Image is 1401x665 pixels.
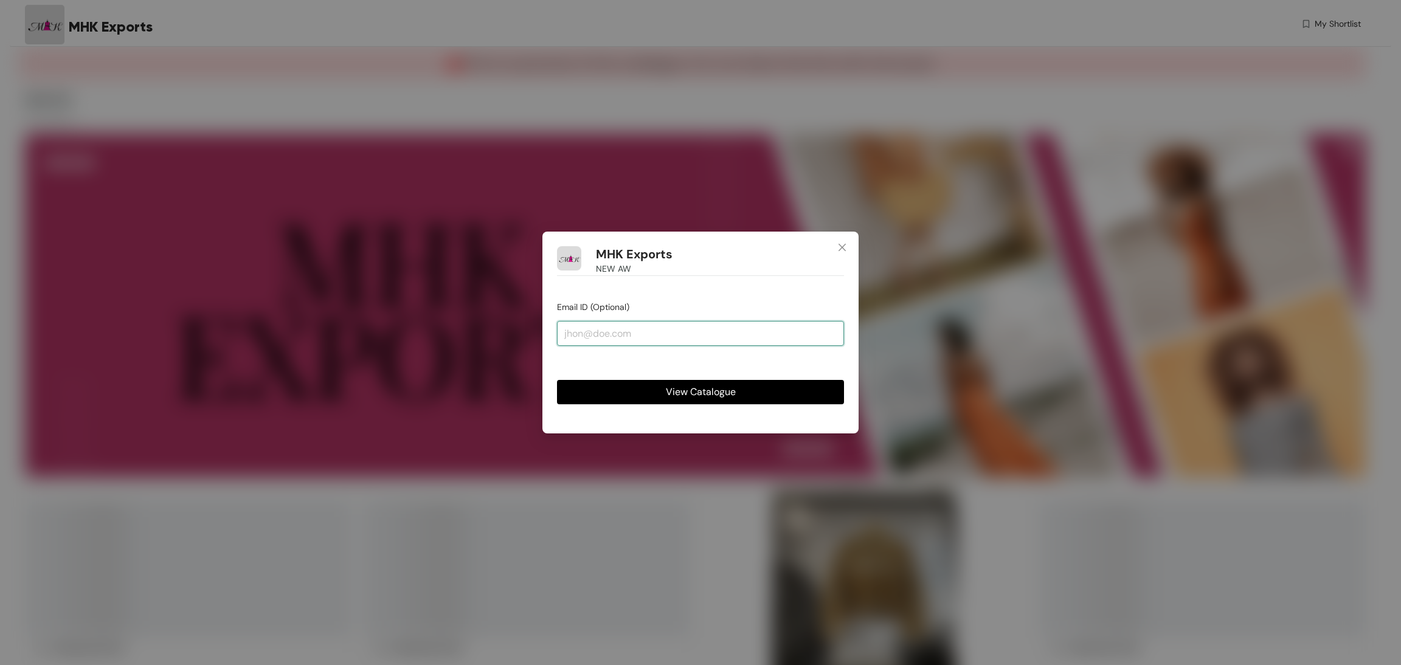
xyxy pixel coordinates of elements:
button: View Catalogue [557,380,844,404]
span: Email ID (Optional) [557,301,629,312]
span: View Catalogue [666,384,736,399]
img: Buyer Portal [557,246,581,270]
h1: MHK Exports [596,247,673,262]
input: jhon@doe.com [557,321,844,345]
button: Close [826,232,859,264]
span: NEW AW [596,262,631,275]
span: close [837,243,847,252]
